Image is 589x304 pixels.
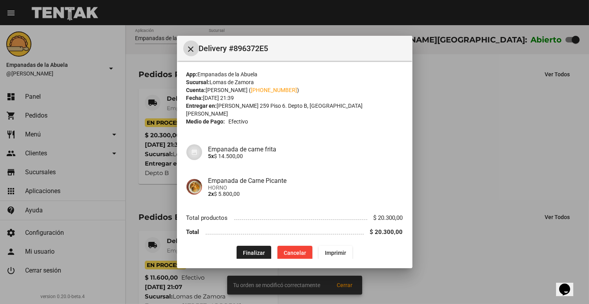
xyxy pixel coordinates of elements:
[208,191,403,197] p: $ 5.800,00
[186,95,203,101] strong: Fecha:
[251,87,297,93] a: [PHONE_NUMBER]
[186,210,403,225] li: Total productos $ 20.300,00
[186,87,206,93] strong: Cuenta:
[186,44,196,54] mat-icon: Cerrar
[186,86,403,94] div: [PERSON_NAME] ( )
[186,79,210,85] strong: Sucursal:
[319,246,352,260] button: Imprimir
[186,144,202,160] img: 07c47add-75b0-4ce5-9aba-194f44787723.jpg
[556,273,581,296] iframe: chat widget
[208,153,214,159] b: 5x
[228,118,248,125] span: Efectivo
[186,118,225,125] strong: Medio de Pago:
[243,250,265,256] span: Finalizar
[284,250,306,256] span: Cancelar
[183,41,199,56] button: Cerrar
[186,70,403,78] div: Empanadas de la Abuela
[208,177,403,184] h4: Empanada de Carne Picante
[186,102,403,118] div: [PERSON_NAME] 259 Piso 6. Depto B, [GEOGRAPHIC_DATA][PERSON_NAME]
[186,71,198,77] strong: App:
[277,246,312,260] button: Cancelar
[325,250,346,256] span: Imprimir
[186,103,217,109] strong: Entregar en:
[208,146,403,153] h4: Empanada de carne frita
[186,179,202,195] img: 244b8d39-ba06-4741-92c7-e12f1b13dfde.jpg
[199,42,406,55] span: Delivery #896372E5
[186,78,403,86] div: Lomas de Zamora
[186,94,403,102] div: [DATE] 21:39
[237,246,271,260] button: Finalizar
[186,225,403,240] li: Total $ 20.300,00
[208,153,403,159] p: $ 14.500,00
[208,184,403,191] span: HORNO
[208,191,214,197] b: 2x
